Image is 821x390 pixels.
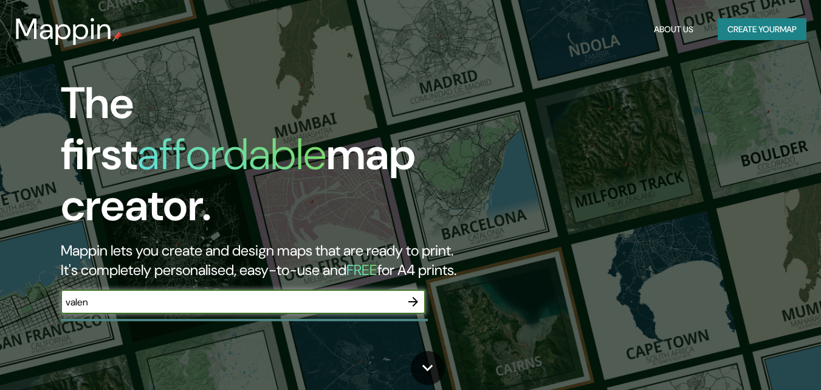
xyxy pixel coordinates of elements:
[718,18,806,41] button: Create yourmap
[61,295,401,309] input: Choose your favourite place
[15,12,112,46] h3: Mappin
[346,260,377,279] h5: FREE
[112,32,122,41] img: mappin-pin
[137,126,326,183] h1: affordable
[649,18,698,41] button: About Us
[61,78,472,241] h1: The first map creator.
[61,241,472,280] h2: Mappin lets you create and design maps that are ready to print. It's completely personalised, eas...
